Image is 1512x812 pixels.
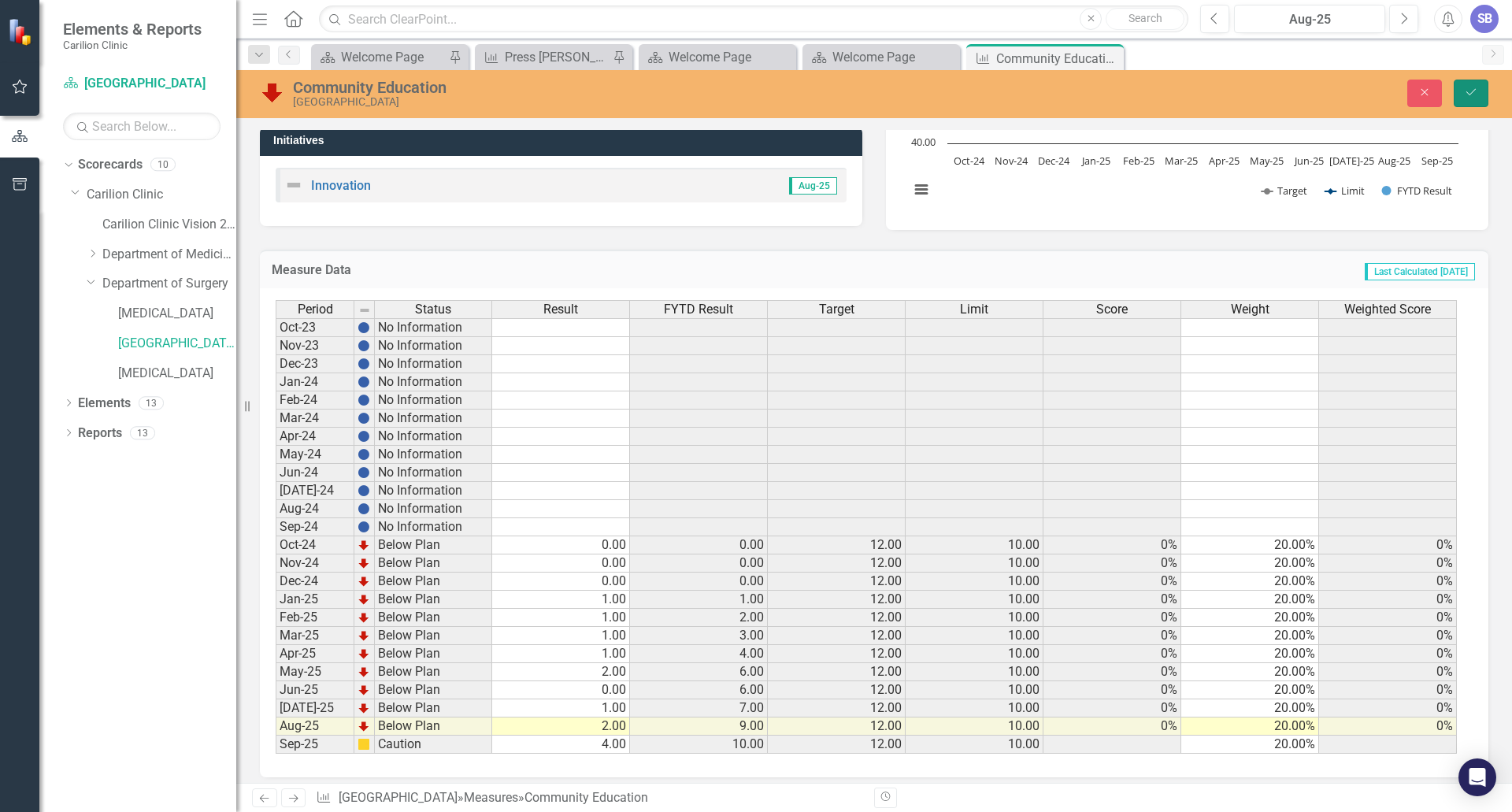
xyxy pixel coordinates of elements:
text: Jan-25 [1080,154,1110,168]
td: Aug-24 [276,500,354,518]
td: 0% [1043,627,1181,645]
text: Aug-25 [1378,154,1410,168]
td: 0.00 [630,554,768,573]
text: Feb-25 [1123,154,1154,168]
td: 0.00 [630,536,768,554]
div: Welcome Page [341,47,445,67]
div: Welcome Page [832,47,956,67]
td: 0% [1043,536,1181,554]
td: 12.00 [768,554,906,573]
td: 12.00 [768,591,906,609]
td: 20.00% [1181,736,1319,754]
a: Carilion Clinic Vision 2025 Scorecard [102,216,236,234]
text: [DATE]-25 [1329,154,1374,168]
td: 0% [1319,591,1457,609]
a: [GEOGRAPHIC_DATA] [118,335,236,353]
td: 1.00 [492,609,630,627]
td: Dec-23 [276,355,354,373]
td: Sep-24 [276,518,354,536]
td: Feb-25 [276,609,354,627]
h3: Measure Data [272,263,773,277]
text: Mar-25 [1165,154,1198,168]
td: May-24 [276,446,354,464]
text: Jun-25 [1293,154,1324,168]
td: 1.00 [492,591,630,609]
td: Nov-24 [276,554,354,573]
text: Nov-24 [995,154,1028,168]
td: 0.00 [492,536,630,554]
img: Below Plan [260,80,285,105]
img: TnMDeAgwAPMxUmUi88jYAAAAAElFTkSuQmCC [358,593,370,606]
td: 0% [1319,573,1457,591]
td: 0% [1043,591,1181,609]
td: 0% [1043,645,1181,663]
td: Dec-24 [276,573,354,591]
img: cBAA0RP0Y6D5n+AAAAAElFTkSuQmCC [358,738,370,751]
span: Weighted Score [1344,302,1431,317]
td: Caution [375,736,492,754]
td: 0% [1043,717,1181,736]
div: SB [1470,5,1499,33]
td: No Information [375,428,492,446]
td: No Information [375,318,492,337]
img: TnMDeAgwAPMxUmUi88jYAAAAAElFTkSuQmCC [358,611,370,624]
td: No Information [375,391,492,410]
td: 10.00 [906,645,1043,663]
td: 2.00 [492,717,630,736]
div: Aug-25 [1240,10,1380,29]
td: 1.00 [492,627,630,645]
input: Search ClearPoint... [319,6,1188,33]
td: Apr-25 [276,645,354,663]
td: 20.00% [1181,609,1319,627]
td: Below Plan [375,627,492,645]
text: Oct-24 [954,154,985,168]
td: 3.00 [630,627,768,645]
td: No Information [375,373,492,391]
button: Aug-25 [1234,5,1385,33]
a: Innovation [311,178,371,193]
td: 20.00% [1181,717,1319,736]
td: Jun-25 [276,681,354,699]
span: Aug-25 [789,177,837,195]
td: 0% [1319,609,1457,627]
td: 0% [1043,699,1181,717]
img: BgCOk07PiH71IgAAAABJRU5ErkJggg== [358,376,370,388]
td: Oct-23 [276,318,354,337]
div: 13 [130,426,155,439]
a: Elements [78,395,131,413]
td: Oct-24 [276,536,354,554]
td: 0% [1043,609,1181,627]
td: Below Plan [375,681,492,699]
td: 20.00% [1181,627,1319,645]
button: Show FYTD Result [1382,184,1453,198]
td: 4.00 [492,736,630,754]
td: 0% [1319,717,1457,736]
a: [GEOGRAPHIC_DATA] [63,75,220,93]
img: BgCOk07PiH71IgAAAABJRU5ErkJggg== [358,502,370,515]
td: 0% [1043,573,1181,591]
td: 12.00 [768,681,906,699]
td: [DATE]-25 [276,699,354,717]
td: 20.00% [1181,573,1319,591]
img: TnMDeAgwAPMxUmUi88jYAAAAAElFTkSuQmCC [358,557,370,569]
text: Apr-25 [1209,154,1240,168]
span: Target [819,302,854,317]
span: Search [1128,12,1162,24]
td: Feb-24 [276,391,354,410]
td: 7.00 [630,699,768,717]
td: 1.00 [492,645,630,663]
img: BgCOk07PiH71IgAAAABJRU5ErkJggg== [358,358,370,370]
img: BgCOk07PiH71IgAAAABJRU5ErkJggg== [358,430,370,443]
span: Period [298,302,333,317]
td: 10.00 [906,591,1043,609]
td: 12.00 [768,736,906,754]
td: 0% [1319,627,1457,645]
td: No Information [375,464,492,482]
div: Open Intercom Messenger [1458,758,1496,796]
div: 13 [139,396,164,410]
a: Department of Surgery [102,275,236,293]
small: Carilion Clinic [63,39,202,51]
td: 0% [1319,536,1457,554]
img: BgCOk07PiH71IgAAAABJRU5ErkJggg== [358,321,370,334]
button: Search [1106,8,1184,30]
